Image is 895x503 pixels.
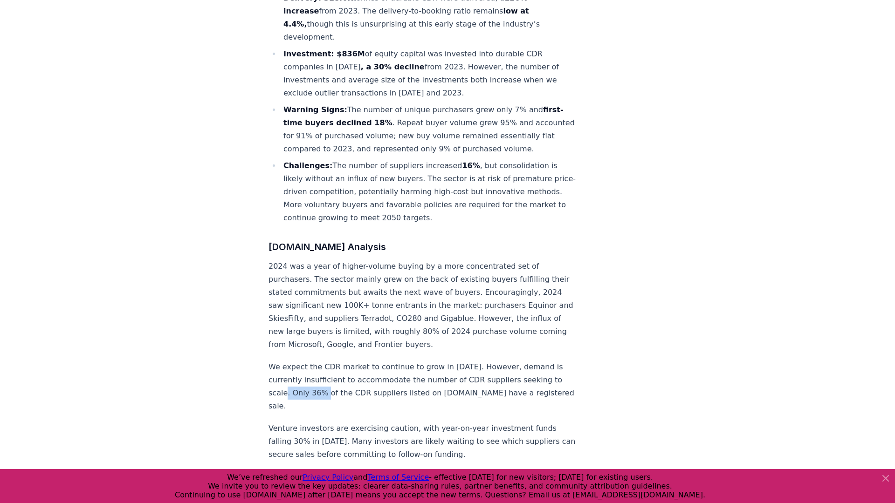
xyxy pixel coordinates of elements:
strong: , a 30% decline [361,62,425,71]
strong: Challenges: [283,161,332,170]
strong: Investment: $836M [283,49,365,58]
strong: Warning Signs: [283,105,347,114]
li: The number of unique purchasers grew only 7% and . Repeat buyer volume grew 95% and accounted for... [281,103,577,156]
li: The number of suppliers increased , but consolidation is likely without an influx of new buyers. ... [281,159,577,224]
h3: [DOMAIN_NAME] Analysis [268,239,577,254]
p: We expect the CDR market to continue to grow in [DATE]. However, demand is currently insufficient... [268,360,577,413]
p: 2024 was a year of higher-volume buying by a more concentrated set of purchasers. The sector main... [268,260,577,351]
strong: 16% [462,161,480,170]
li: of equity capital was invested into durable CDR companies in [DATE] from 2023​. However, the numb... [281,48,577,100]
strong: low at 4.4%, [283,7,529,28]
p: Venture investors are exercising caution, with year-on-year investment funds falling 30% in [DATE... [268,422,577,461]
